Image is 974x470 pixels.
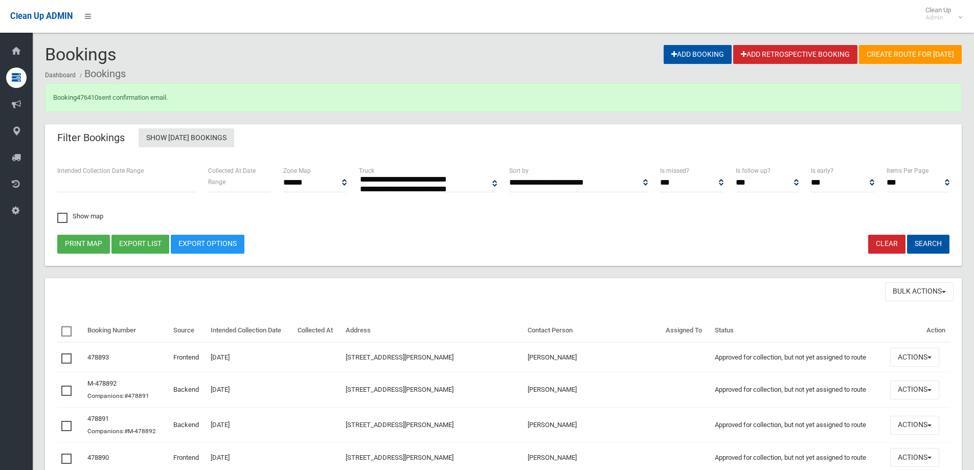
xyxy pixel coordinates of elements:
th: Intended Collection Date [207,319,293,343]
th: Action [886,319,949,343]
td: [PERSON_NAME] [524,342,662,372]
a: [STREET_ADDRESS][PERSON_NAME] [346,421,454,429]
td: [PERSON_NAME] [524,408,662,443]
a: M-478892 [87,379,117,387]
button: Search [907,235,949,254]
th: Contact Person [524,319,662,343]
td: Approved for collection, but not yet assigned to route [711,372,887,408]
a: Dashboard [45,72,76,79]
td: Approved for collection, but not yet assigned to route [711,408,887,443]
label: Truck [359,165,374,176]
td: Backend [169,408,207,443]
td: [PERSON_NAME] [524,372,662,408]
td: Frontend [169,342,207,372]
td: Approved for collection, but not yet assigned to route [711,342,887,372]
button: Actions [890,381,939,399]
span: Clean Up ADMIN [10,11,73,21]
th: Status [711,319,887,343]
a: [STREET_ADDRESS][PERSON_NAME] [346,386,454,393]
td: [DATE] [207,372,293,408]
a: 478893 [87,353,109,361]
small: Companions: [87,428,157,435]
a: 478890 [87,454,109,461]
th: Collected At [293,319,342,343]
a: Add Retrospective Booking [733,45,857,64]
a: [STREET_ADDRESS][PERSON_NAME] [346,454,454,461]
th: Address [342,319,524,343]
a: 476410 [77,94,98,101]
a: 478891 [87,415,109,422]
li: Bookings [77,64,126,83]
div: Booking sent confirmation email. [45,83,962,112]
a: Export Options [171,235,244,254]
header: Filter Bookings [45,128,137,148]
a: Create route for [DATE] [859,45,962,64]
small: Admin [925,14,951,21]
a: Clear [868,235,905,254]
td: [DATE] [207,342,293,372]
button: Actions [890,416,939,435]
span: Show map [57,213,103,219]
button: Actions [890,448,939,467]
th: Assigned To [662,319,711,343]
span: Clean Up [920,6,961,21]
span: Bookings [45,44,117,64]
a: Show [DATE] Bookings [139,128,234,147]
a: Add Booking [664,45,732,64]
a: #M-478892 [124,428,156,435]
button: Actions [890,348,939,367]
a: #478891 [124,392,149,399]
th: Booking Number [83,319,170,343]
a: [STREET_ADDRESS][PERSON_NAME] [346,353,454,361]
td: Backend [169,372,207,408]
button: Export list [111,235,169,254]
button: Print map [57,235,110,254]
td: [DATE] [207,408,293,443]
small: Companions: [87,392,151,399]
th: Source [169,319,207,343]
button: Bulk Actions [885,282,954,301]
